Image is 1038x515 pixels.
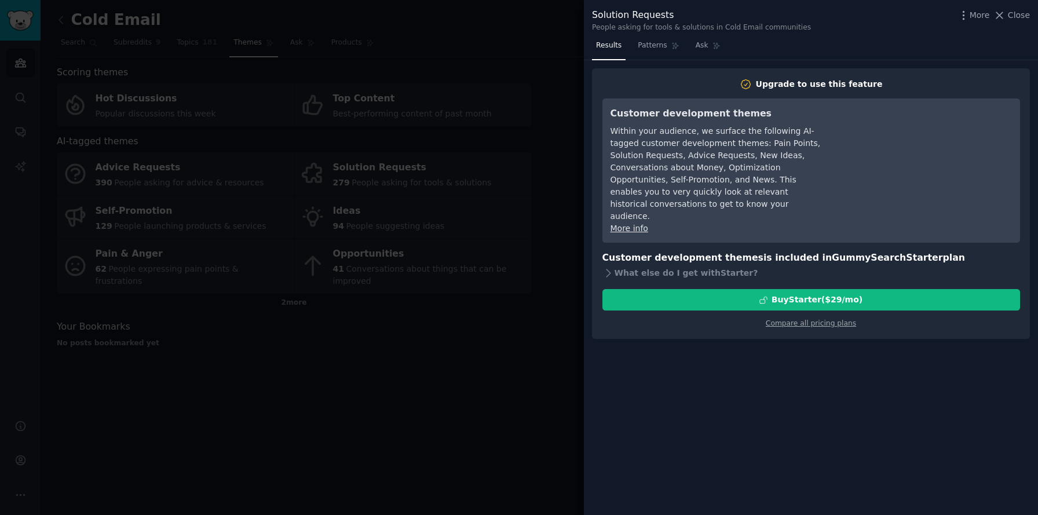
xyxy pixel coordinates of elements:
[592,8,811,23] div: Solution Requests
[602,251,1020,265] h3: Customer development themes is included in plan
[638,41,667,51] span: Patterns
[766,319,856,327] a: Compare all pricing plans
[611,107,822,121] h3: Customer development themes
[611,224,648,233] a: More info
[838,107,1012,193] iframe: YouTube video player
[832,252,942,263] span: GummySearch Starter
[756,78,883,90] div: Upgrade to use this feature
[602,289,1020,311] button: BuyStarter($29/mo)
[592,23,811,33] div: People asking for tools & solutions in Cold Email communities
[772,294,862,306] div: Buy Starter ($ 29 /mo )
[611,125,822,222] div: Within your audience, we surface the following AI-tagged customer development themes: Pain Points...
[993,9,1030,21] button: Close
[592,36,626,60] a: Results
[602,265,1020,281] div: What else do I get with Starter ?
[696,41,708,51] span: Ask
[957,9,990,21] button: More
[596,41,622,51] span: Results
[970,9,990,21] span: More
[1008,9,1030,21] span: Close
[692,36,725,60] a: Ask
[634,36,683,60] a: Patterns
